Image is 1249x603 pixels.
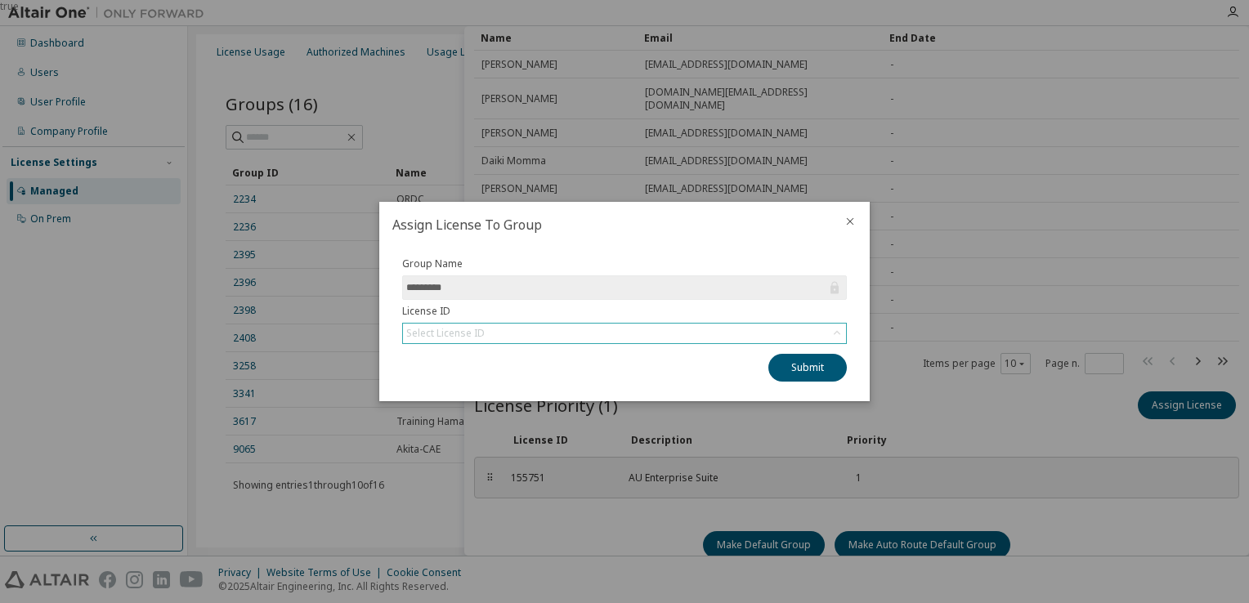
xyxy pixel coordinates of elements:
[768,354,847,382] button: Submit
[402,257,847,270] label: Group Name
[844,215,857,228] button: close
[402,305,847,318] label: License ID
[406,327,485,340] div: Select License ID
[403,324,846,343] div: Select License ID
[379,202,830,248] h2: Assign License To Group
